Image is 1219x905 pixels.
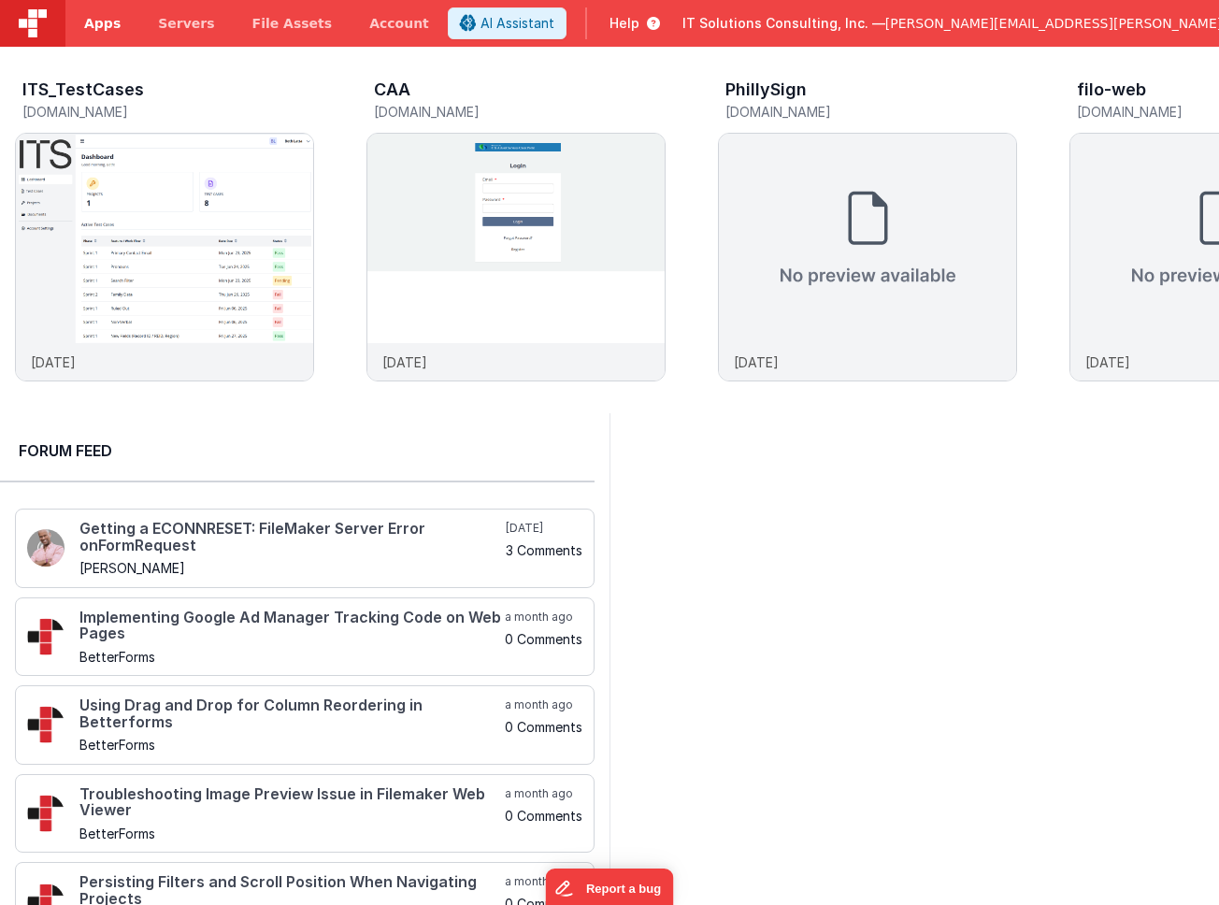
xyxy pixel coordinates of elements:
h5: BetterForms [79,738,501,752]
button: AI Assistant [448,7,566,39]
h3: PhillySign [725,80,807,99]
span: IT Solutions Consulting, Inc. — [682,14,885,33]
h4: Using Drag and Drop for Column Reordering in Betterforms [79,697,501,730]
span: AI Assistant [480,14,554,33]
a: Using Drag and Drop for Column Reordering in Betterforms BetterForms a month ago 0 Comments [15,685,595,765]
h5: [DOMAIN_NAME] [374,105,666,119]
h5: a month ago [505,786,582,801]
h5: [DOMAIN_NAME] [22,105,314,119]
h5: a month ago [505,610,582,625]
p: [DATE] [734,352,779,372]
img: 295_2.png [27,706,65,743]
img: 411_2.png [27,529,65,567]
h5: 0 Comments [505,632,582,646]
h5: 0 Comments [505,809,582,823]
h5: a month ago [505,874,582,889]
h3: filo-web [1077,80,1146,99]
p: [DATE] [1085,352,1130,372]
span: Help [609,14,639,33]
a: Implementing Google Ad Manager Tracking Code on Web Pages BetterForms a month ago 0 Comments [15,597,595,677]
h3: ITS_TestCases [22,80,144,99]
span: Servers [158,14,214,33]
h5: BetterForms [79,826,501,840]
h5: [PERSON_NAME] [79,561,502,575]
img: 295_2.png [27,618,65,655]
p: [DATE] [382,352,427,372]
h5: BetterForms [79,650,501,664]
h5: 0 Comments [505,720,582,734]
span: Apps [84,14,121,33]
h2: Forum Feed [19,439,576,462]
h4: Getting a ECONNRESET: FileMaker Server Error onFormRequest [79,521,502,553]
h5: [DOMAIN_NAME] [725,105,1017,119]
span: File Assets [252,14,333,33]
a: Troubleshooting Image Preview Issue in Filemaker Web Viewer BetterForms a month ago 0 Comments [15,774,595,854]
h4: Implementing Google Ad Manager Tracking Code on Web Pages [79,610,501,642]
h4: Troubleshooting Image Preview Issue in Filemaker Web Viewer [79,786,501,819]
h5: [DATE] [506,521,582,536]
h3: CAA [374,80,410,99]
a: Getting a ECONNRESET: FileMaker Server Error onFormRequest [PERSON_NAME] [DATE] 3 Comments [15,509,595,588]
h5: a month ago [505,697,582,712]
img: 295_2.png [27,795,65,832]
h5: 3 Comments [506,543,582,557]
